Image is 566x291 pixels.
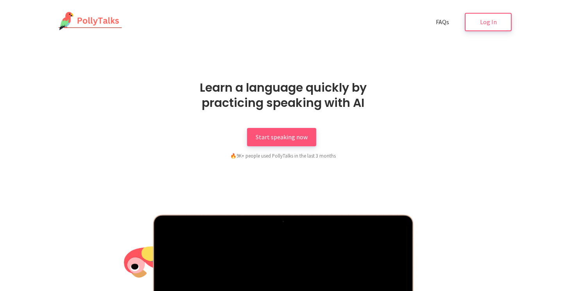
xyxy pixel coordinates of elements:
[465,13,512,31] a: Log In
[176,80,390,110] h1: Learn a language quickly by practicing speaking with AI
[480,18,497,26] span: Log In
[54,12,122,31] img: PollyTalks Logo
[256,133,308,141] span: Start speaking now
[189,152,377,160] div: 9K+ people used PollyTalks in the last 3 months
[436,18,449,26] span: FAQs
[230,153,236,159] span: fire
[427,13,458,31] a: FAQs
[247,128,316,146] a: Start speaking now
